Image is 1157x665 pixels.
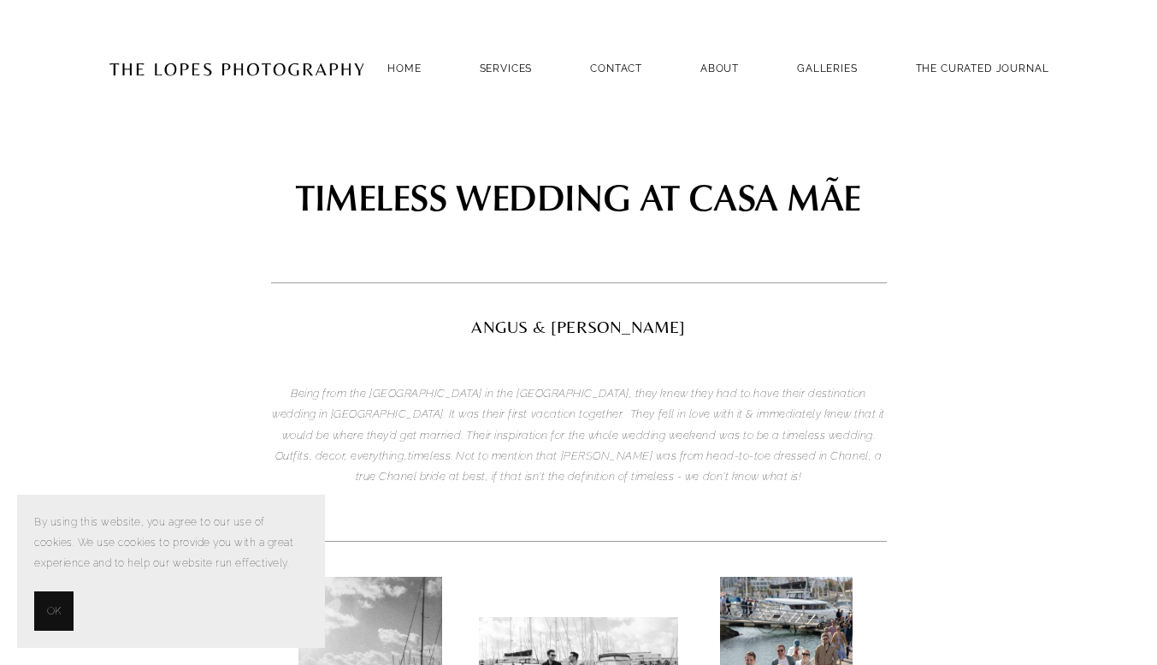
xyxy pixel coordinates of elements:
[34,512,308,574] p: By using this website, you agree to our use of cookies. We use cookies to provide you with a grea...
[109,27,365,110] img: Portugal Wedding Photographer | The Lopes Photography
[271,175,887,217] h1: TIMELESS WEDDING AT CASA MÃE
[47,601,61,621] span: OK
[387,56,421,80] a: Home
[34,591,74,631] button: OK
[797,56,858,80] a: GALLERIES
[480,62,533,74] a: SERVICES
[916,56,1049,80] a: THE CURATED JOURNAL
[700,56,739,80] a: ABOUT
[590,56,642,80] a: Contact
[271,318,887,335] h2: angus & [PERSON_NAME]
[17,495,325,648] section: Cookie banner
[272,387,888,483] em: Being from the [GEOGRAPHIC_DATA] in the [GEOGRAPHIC_DATA], they knew they had to have their desti...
